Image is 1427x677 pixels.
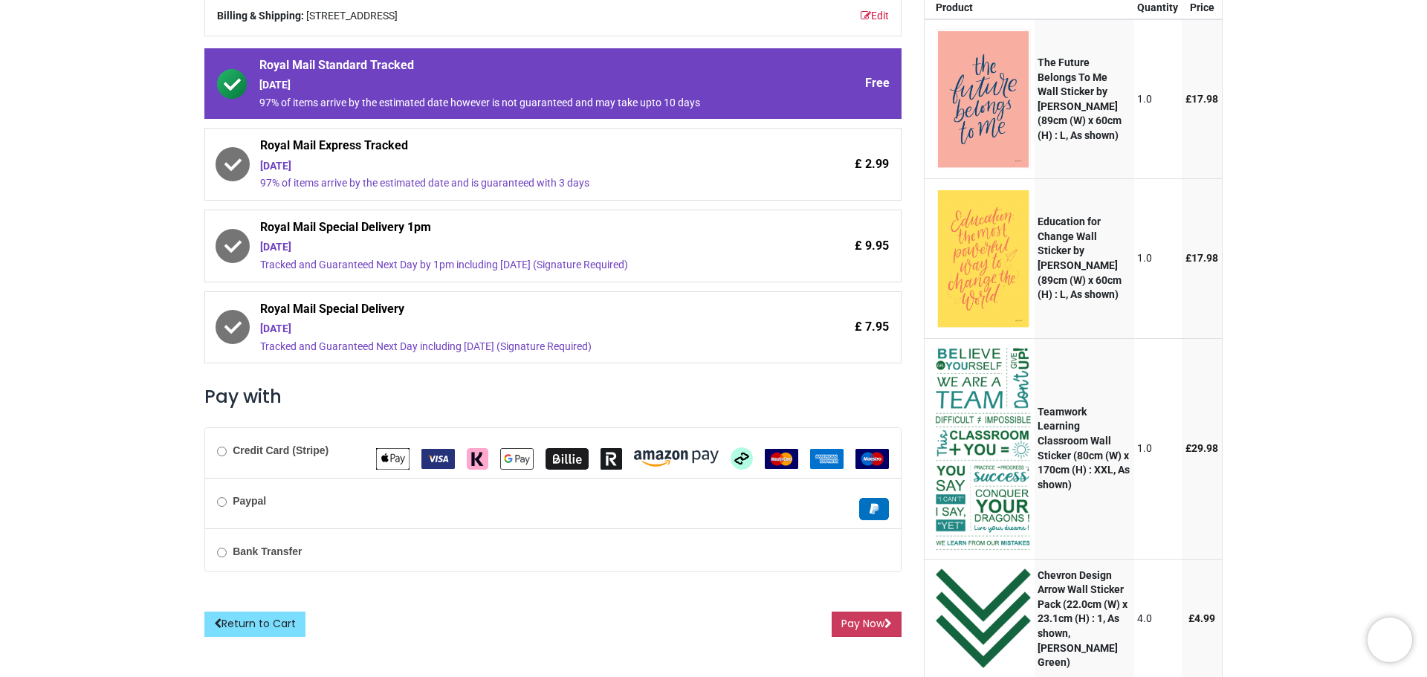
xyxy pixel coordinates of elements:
img: Maestro [855,449,889,469]
strong: Chevron Design Arrow Wall Sticker Pack (22.0cm (W) x 23.1cm (H) : 1, As shown, [PERSON_NAME] Green) [1038,569,1127,669]
span: Royal Mail Special Delivery [260,301,763,322]
img: zb5V3gAAAAZJREFUAwAl1HrvTmvHGwAAAABJRU5ErkJggg== [936,348,1031,550]
img: Google Pay [500,448,534,470]
span: VISA [421,452,455,464]
img: aS7+DwAAAAZJREFUAwCvRO9FC6kdHQAAAABJRU5ErkJggg== [936,188,1031,328]
img: aAAAABklEQVQDAJYJ87NMYb7RAAAAAElFTkSuQmCC [936,29,1031,169]
b: Billing & Shipping: [217,10,304,22]
span: £ [1185,93,1218,105]
div: 1.0 [1137,251,1178,266]
img: MasterCard [765,449,798,469]
img: Revolut Pay [601,448,622,470]
span: [STREET_ADDRESS] [306,9,398,24]
div: [DATE] [260,240,763,255]
span: Maestro [855,452,889,464]
span: £ 9.95 [855,238,889,254]
span: Google Pay [500,452,534,464]
div: 97% of items arrive by the estimated date however is not guaranteed and may take upto 10 days [259,96,763,111]
span: Klarna [467,452,488,464]
img: Afterpay Clearpay [731,447,753,470]
img: Klarna [467,448,488,470]
span: Free [865,75,890,91]
img: Amazon Pay [634,450,719,467]
div: [DATE] [259,78,763,93]
div: 97% of items arrive by the estimated date and is guaranteed with 3 days [260,176,763,191]
span: 4.99 [1194,612,1215,624]
span: Revolut Pay [601,452,622,464]
input: Paypal [217,497,227,507]
div: Tracked and Guaranteed Next Day including [DATE] (Signature Required) [260,340,763,354]
strong: The Future Belongs To Me Wall Sticker by [PERSON_NAME] (89cm (W) x 60cm (H) : L, As shown) [1038,56,1122,141]
div: 1.0 [1137,441,1178,456]
span: £ 2.99 [855,156,889,172]
img: Billie [546,448,589,470]
span: Afterpay Clearpay [731,452,753,464]
span: Amazon Pay [634,452,719,464]
span: 29.98 [1191,442,1218,454]
img: Apple Pay [376,448,410,470]
span: 17.98 [1191,93,1218,105]
b: Bank Transfer [233,545,302,557]
span: £ [1185,252,1218,264]
img: American Express [810,449,844,469]
span: Royal Mail Special Delivery 1pm [260,219,763,240]
span: MasterCard [765,452,798,464]
div: Tracked and Guaranteed Next Day by 1pm including [DATE] (Signature Required) [260,258,763,273]
img: VISA [421,449,455,469]
span: Apple Pay [376,452,410,464]
img: 9nimVhAAAABklEQVQDAKaOO3hXpQ0LAAAAAElFTkSuQmCC [936,569,1031,669]
span: £ [1185,442,1218,454]
input: Bank Transfer [217,548,227,557]
span: 17.98 [1191,252,1218,264]
span: Royal Mail Standard Tracked [259,57,763,78]
strong: Education for Change Wall Sticker by [PERSON_NAME] (89cm (W) x 60cm (H) : L, As shown) [1038,216,1122,300]
img: Paypal [859,498,889,520]
span: American Express [810,452,844,464]
button: Pay Now [832,612,902,637]
h3: Pay with [204,384,902,409]
span: Royal Mail Express Tracked [260,137,763,158]
b: Paypal [233,495,266,507]
div: [DATE] [260,159,763,174]
input: Credit Card (Stripe) [217,447,227,456]
div: 4.0 [1137,612,1178,626]
div: 1.0 [1137,92,1178,107]
a: Return to Cart [204,612,305,637]
span: Billie [546,452,589,464]
span: £ [1188,612,1215,624]
iframe: Brevo live chat [1368,618,1412,662]
div: [DATE] [260,322,763,337]
b: Credit Card (Stripe) [233,444,329,456]
a: Edit [861,9,889,24]
span: Paypal [859,502,889,514]
span: £ 7.95 [855,319,889,335]
strong: Teamwork Learning Classroom Wall Sticker (80cm (W) x 170cm (H) : XXL, As shown) [1038,406,1130,490]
